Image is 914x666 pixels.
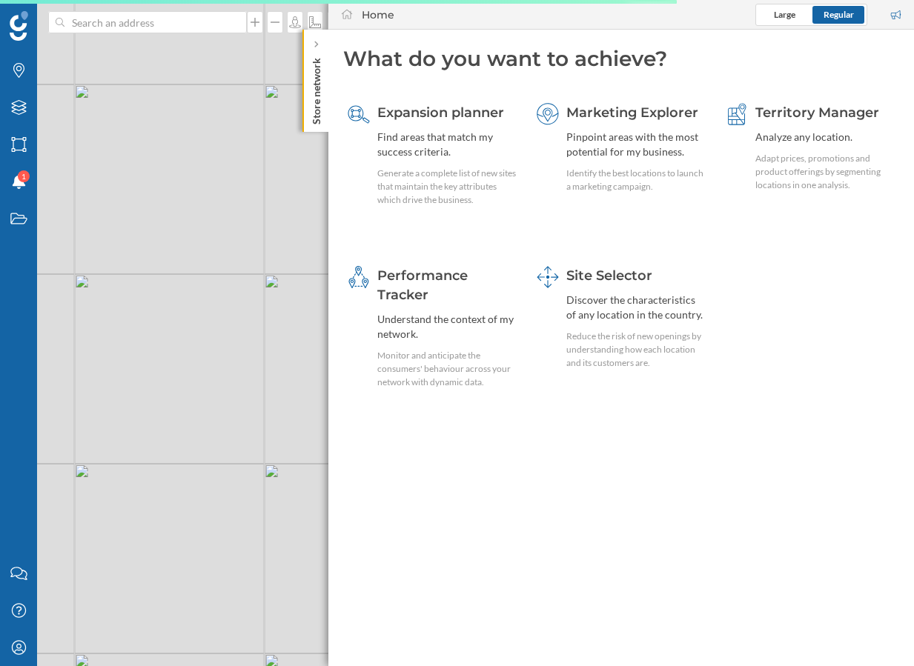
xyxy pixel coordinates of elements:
[377,312,517,342] div: Understand the context of my network.
[309,52,324,124] p: Store network
[377,267,468,303] span: Performance Tracker
[10,11,28,41] img: Geoblink Logo
[377,130,517,159] div: Find areas that match my success criteria.
[566,167,706,193] div: Identify the best locations to launch a marketing campaign.
[348,266,370,288] img: monitoring-360.svg
[377,349,517,389] div: Monitor and anticipate the consumers' behaviour across your network with dynamic data.
[537,266,559,288] img: dashboards-manager.svg
[377,104,504,121] span: Expansion planner
[824,9,854,20] span: Regular
[348,103,370,125] img: search-areas.svg
[21,169,26,184] span: 1
[377,167,517,207] div: Generate a complete list of new sites that maintain the key attributes which drive the business.
[755,130,895,144] div: Analyze any location.
[774,9,795,20] span: Large
[566,130,706,159] div: Pinpoint areas with the most potential for my business.
[537,103,559,125] img: explorer.svg
[362,7,394,22] div: Home
[343,44,899,73] div: What do you want to achieve?
[566,330,706,370] div: Reduce the risk of new openings by understanding how each location and its customers are.
[755,152,895,192] div: Adapt prices, promotions and product offerings by segmenting locations in one analysis.
[755,104,879,121] span: Territory Manager
[566,293,706,322] div: Discover the characteristics of any location in the country.
[566,267,652,284] span: Site Selector
[726,103,748,125] img: territory-manager.svg
[566,104,698,121] span: Marketing Explorer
